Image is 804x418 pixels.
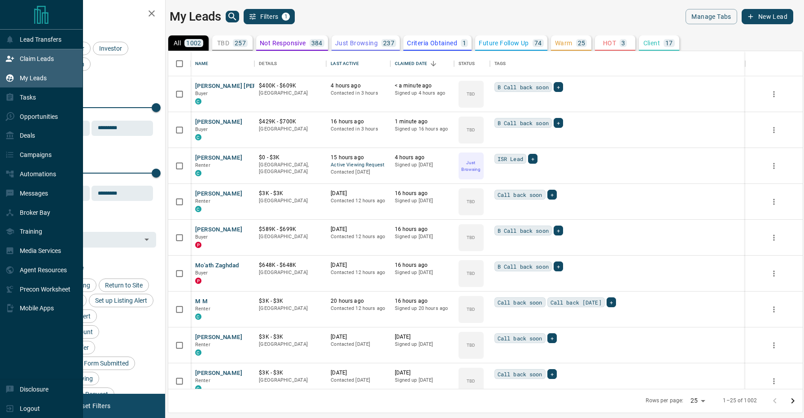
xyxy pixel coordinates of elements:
div: condos.ca [195,170,201,176]
button: Sort [427,57,440,70]
span: B Call back soon [498,262,549,271]
p: 25 [578,40,586,46]
div: property.ca [195,242,201,248]
div: condos.ca [195,134,201,140]
button: [PERSON_NAME] [195,369,242,378]
p: [GEOGRAPHIC_DATA] [259,305,322,312]
p: Contacted [DATE] [331,341,385,348]
p: 16 hours ago [395,190,450,197]
div: Claimed Date [395,51,428,76]
span: Call back soon [498,190,542,199]
button: Filters1 [244,9,295,24]
div: Tags [494,51,506,76]
div: + [554,82,563,92]
span: + [551,190,554,199]
span: + [557,83,560,91]
div: Last Active [326,51,390,76]
p: < a minute ago [395,82,450,90]
button: more [767,303,781,316]
span: Renter [195,306,210,312]
button: [PERSON_NAME] [195,226,242,234]
p: All [174,40,181,46]
p: Just Browsing [459,159,483,173]
span: ISR Lead [498,154,523,163]
span: Renter [195,162,210,168]
div: condos.ca [195,313,201,320]
p: TBD [467,306,475,313]
p: Contacted 12 hours ago [331,197,385,205]
p: [GEOGRAPHIC_DATA], [GEOGRAPHIC_DATA] [259,161,322,175]
button: M M [195,297,208,306]
p: [DATE] [331,190,385,197]
p: 237 [383,40,394,46]
button: Mo'ath Zaghdad [195,261,239,270]
div: Name [195,51,209,76]
button: more [767,267,781,280]
p: Criteria Obtained [407,40,457,46]
div: + [547,333,557,343]
button: Reset Filters [68,398,116,414]
p: $648K - $648K [259,261,322,269]
span: Renter [195,342,210,348]
button: [PERSON_NAME] [PERSON_NAME] [195,82,291,91]
p: Signed up 20 hours ago [395,305,450,312]
button: more [767,374,781,388]
button: [PERSON_NAME] [195,154,242,162]
span: Call back soon [498,370,542,379]
span: Renter [195,198,210,204]
p: Signed up [DATE] [395,377,450,384]
p: 1002 [186,40,201,46]
p: $3K - $3K [259,297,322,305]
div: + [547,190,557,200]
p: Future Follow Up [479,40,529,46]
p: [GEOGRAPHIC_DATA] [259,233,322,240]
button: more [767,123,781,137]
button: more [767,339,781,352]
p: [GEOGRAPHIC_DATA] [259,197,322,205]
button: [PERSON_NAME] [195,190,242,198]
div: Set up Listing Alert [89,294,153,307]
div: condos.ca [195,385,201,392]
div: Tags [490,51,745,76]
h1: My Leads [170,9,221,24]
p: Signed up 16 hours ago [395,126,450,133]
p: $3K - $3K [259,333,322,341]
div: + [607,297,616,307]
p: 15 hours ago [331,154,385,161]
p: 16 hours ago [395,226,450,233]
span: B Call back soon [498,83,549,91]
span: + [557,262,560,271]
p: Signed up [DATE] [395,341,450,348]
p: 74 [534,40,542,46]
button: Open [140,233,153,246]
div: + [554,261,563,271]
p: 16 hours ago [331,118,385,126]
p: Contacted 12 hours ago [331,233,385,240]
p: [DATE] [331,261,385,269]
div: Investor [93,42,128,55]
p: [GEOGRAPHIC_DATA] [259,377,322,384]
p: $429K - $700K [259,118,322,126]
p: TBD [467,270,475,277]
span: Call back [DATE] [551,298,602,307]
span: + [551,334,554,343]
p: 4 hours ago [395,154,450,161]
div: condos.ca [195,98,201,104]
span: + [551,370,554,379]
span: Buyer [195,270,208,276]
button: search button [226,11,239,22]
div: Return to Site [99,279,149,292]
p: [DATE] [395,333,450,341]
p: [DATE] [331,226,385,233]
p: 16 hours ago [395,297,450,305]
span: + [557,226,560,235]
span: + [610,298,613,307]
p: Contacted in 3 hours [331,90,385,97]
p: Rows per page: [646,397,683,405]
p: Signed up 4 hours ago [395,90,450,97]
p: 16 hours ago [395,261,450,269]
p: [GEOGRAPHIC_DATA] [259,126,322,133]
p: 20 hours ago [331,297,385,305]
p: TBD [467,91,475,97]
span: Call back soon [498,298,542,307]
